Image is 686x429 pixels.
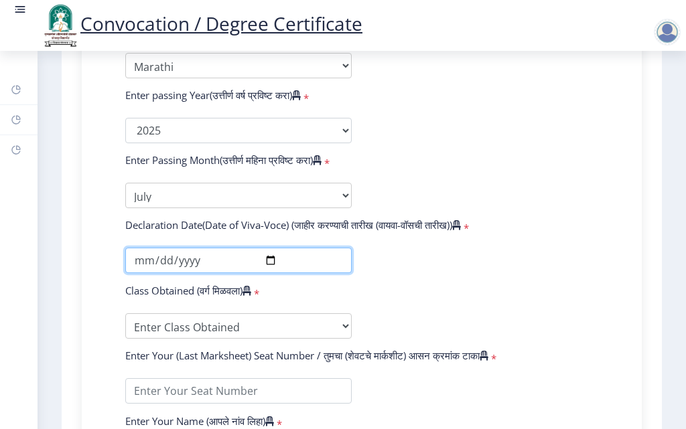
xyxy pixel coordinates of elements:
img: logo [40,3,80,48]
input: Select Your Declaration Date [125,248,352,273]
label: Enter passing Year(उत्तीर्ण वर्ष प्रविष्ट करा) [125,88,301,102]
label: Enter Passing Month(उत्तीर्ण महिना प्रविष्ट करा) [125,153,322,167]
label: Declaration Date(Date of Viva-Voce) (जाहीर करण्याची तारीख (वायवा-वॉसची तारीख)) [125,218,461,232]
label: Enter Your Name (आपले नांव लिहा) [125,414,274,428]
label: Class Obtained (वर्ग मिळवला) [125,284,251,297]
a: Convocation / Degree Certificate [40,11,362,36]
input: Enter Your Seat Number [125,378,352,404]
label: Enter Your (Last Marksheet) Seat Number / तुमचा (शेवटचे मार्कशीट) आसन क्रमांक टाका [125,349,488,362]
